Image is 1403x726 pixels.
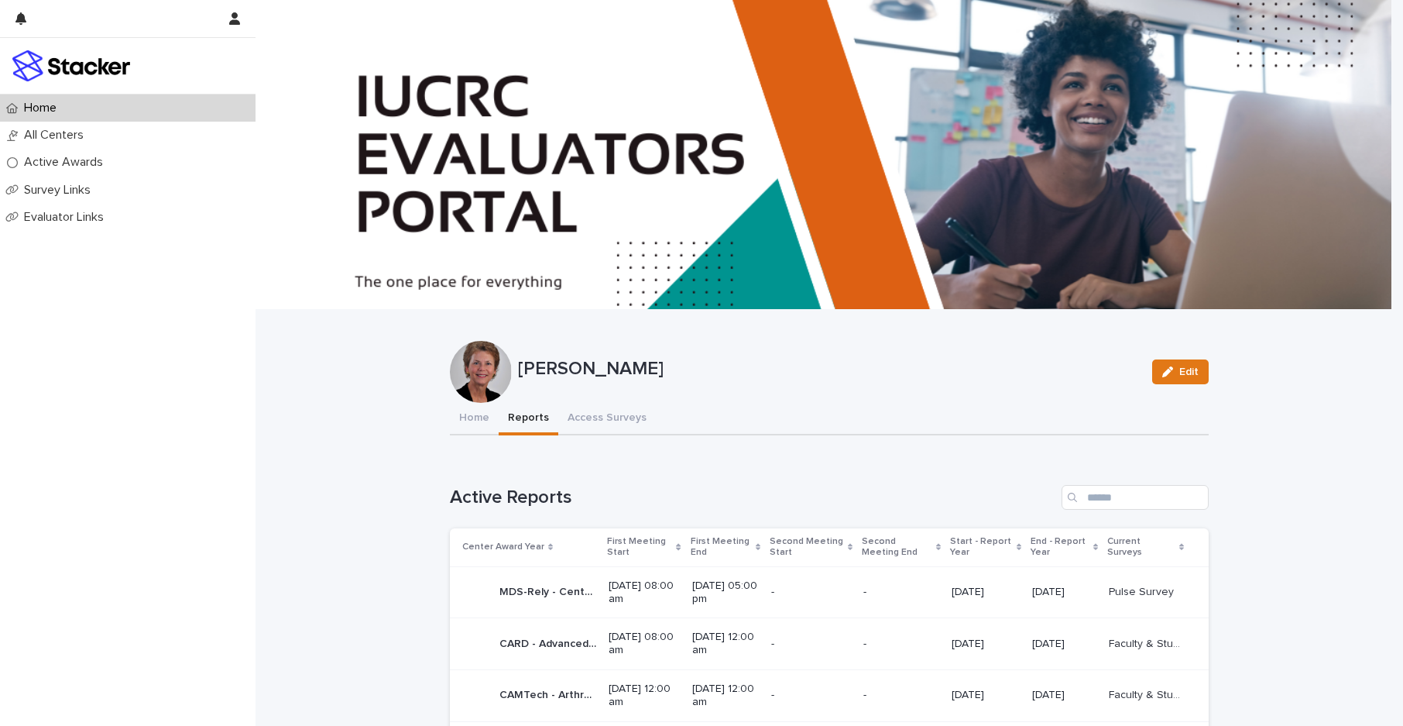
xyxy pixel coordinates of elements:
p: Second Meeting Start [770,533,844,562]
p: Faculty & Student Surveys [1109,635,1187,651]
p: End - Report Year [1031,533,1089,562]
p: - [771,689,851,702]
p: - [863,586,939,599]
button: Edit [1152,360,1209,384]
p: [DATE] 12:00 am [609,683,680,709]
p: [DATE] 12:00 am [692,631,760,657]
p: First Meeting End [691,533,752,562]
p: - [771,638,851,651]
p: Center Award Year [462,538,544,556]
p: All Centers [18,128,96,143]
p: [DATE] 08:00 am [609,631,680,657]
p: Survey Links [18,183,103,198]
p: [DATE] [1032,689,1096,702]
button: Access Surveys [558,403,656,435]
p: [DATE] 12:00 am [692,683,760,709]
p: First Meeting Start [607,533,672,562]
p: [DATE] [1032,586,1096,599]
p: - [771,586,851,599]
p: Active Awards [18,155,115,170]
img: stacker-logo-colour.png [12,50,130,81]
tr: CAMTech - Arthropod Management Technologies - Phase 3CAMTech - Arthropod Management Technologies ... [450,669,1209,721]
p: MDS-Rely - Center for Materials Data Science for Reliability and Degradation - Phase 1 [499,583,599,599]
p: - [863,638,939,651]
button: Reports [499,403,558,435]
p: CARD - Advanced Research in Drying - Phase 2 [499,635,599,651]
p: [DATE] [952,638,1020,651]
p: Evaluator Links [18,210,116,225]
p: [DATE] 08:00 am [609,580,680,606]
input: Search [1062,485,1209,510]
p: [PERSON_NAME] [518,358,1140,380]
p: [DATE] [1032,638,1096,651]
p: Faculty & Student Surveys [1109,686,1187,702]
p: Second Meeting End [862,533,932,562]
p: CAMTech - Arthropod Management Technologies - Phase 3 [499,686,599,702]
p: [DATE] 05:00 pm [692,580,760,606]
p: Start - Report Year [950,533,1012,562]
h1: Active Reports [450,487,1055,509]
p: Pulse Survey [1109,583,1177,599]
p: - [863,689,939,702]
tr: CARD - Advanced Research in Drying - Phase 2CARD - Advanced Research in Drying - Phase 2 [DATE] 0... [450,618,1209,670]
button: Home [450,403,499,435]
tr: MDS-Rely - Center for Materials Data Science for Reliability and Degradation - Phase 1MDS-Rely - ... [450,566,1209,618]
p: [DATE] [952,689,1020,702]
p: [DATE] [952,586,1020,599]
p: Current Surveys [1107,533,1175,562]
span: Edit [1179,366,1199,377]
p: Home [18,101,69,115]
